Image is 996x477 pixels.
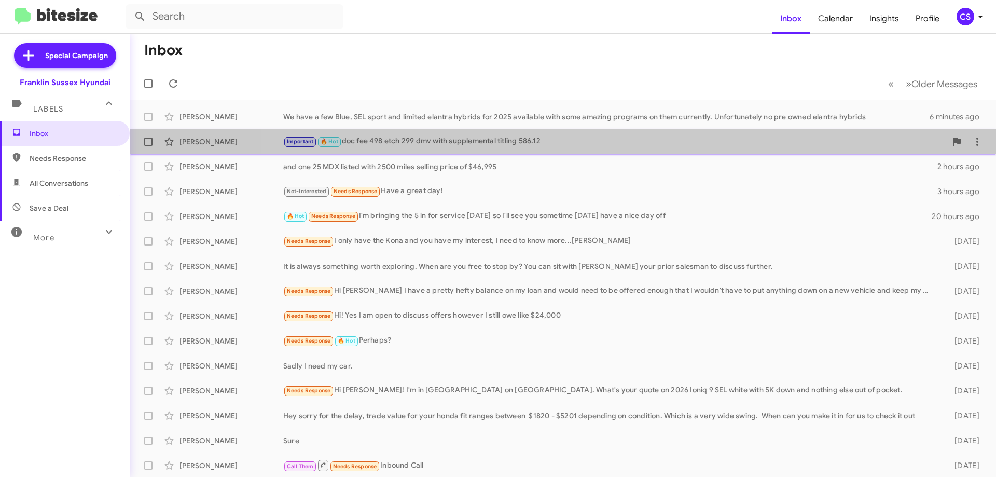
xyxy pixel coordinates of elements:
span: 🔥 Hot [287,213,305,220]
span: Inbox [30,128,118,139]
div: [PERSON_NAME] [179,460,283,471]
div: [DATE] [938,286,988,296]
span: Needs Response [287,387,331,394]
span: Special Campaign [45,50,108,61]
div: and one 25 MDX listed with 2500 miles selling price of $46,995 [283,161,937,172]
div: [PERSON_NAME] [179,361,283,371]
div: [DATE] [938,386,988,396]
div: [DATE] [938,236,988,247]
div: [DATE] [938,336,988,346]
div: [PERSON_NAME] [179,311,283,321]
div: doc fee 498 etch 299 dmv with supplemental titling 586.12 [283,135,946,147]
h1: Inbox [144,42,183,59]
div: [DATE] [938,261,988,271]
div: [PERSON_NAME] [179,236,283,247]
a: Profile [907,4,948,34]
button: Previous [882,73,900,94]
div: CS [957,8,974,25]
div: [PERSON_NAME] [179,186,283,197]
a: Special Campaign [14,43,116,68]
span: Save a Deal [30,203,68,213]
button: CS [948,8,985,25]
span: « [888,77,894,90]
div: Sure [283,435,938,446]
div: [PERSON_NAME] [179,411,283,421]
span: Call Them [287,463,314,470]
div: [DATE] [938,435,988,446]
div: Hey sorry for the delay, trade value for your honda fit ranges between $1820 - $5201 depending on... [283,411,938,421]
span: Needs Response [30,153,118,163]
div: [PERSON_NAME] [179,211,283,222]
div: Perhaps? [283,335,938,347]
div: Hi [PERSON_NAME] I have a pretty hefty balance on my loan and would need to be offered enough tha... [283,285,938,297]
button: Next [900,73,984,94]
div: [PERSON_NAME] [179,112,283,122]
div: [DATE] [938,311,988,321]
span: Needs Response [333,463,377,470]
div: It is always something worth exploring. When are you free to stop by? You can sit with [PERSON_NA... [283,261,938,271]
div: I only have the Kona and you have my interest, I need to know more...[PERSON_NAME] [283,235,938,247]
input: Search [126,4,343,29]
div: [PERSON_NAME] [179,161,283,172]
div: [DATE] [938,460,988,471]
div: [PERSON_NAME] [179,336,283,346]
span: Needs Response [287,238,331,244]
div: Have a great day! [283,185,937,197]
a: Inbox [772,4,810,34]
div: Inbound Call [283,459,938,472]
span: Needs Response [311,213,355,220]
nav: Page navigation example [882,73,984,94]
div: Hi! Yes I am open to discuss offers however I still owe like $24,000 [283,310,938,322]
div: Hi [PERSON_NAME]! I'm in [GEOGRAPHIC_DATA] on [GEOGRAPHIC_DATA]. What's your quote on 2026 Ioniq ... [283,385,938,397]
span: Important [287,138,314,145]
span: 🔥 Hot [338,337,355,344]
div: [PERSON_NAME] [179,261,283,271]
span: More [33,233,54,242]
div: 3 hours ago [937,186,988,197]
div: I'm bringing the 5 in for service [DATE] so I'll see you sometime [DATE] have a nice day off [283,210,932,222]
div: [DATE] [938,411,988,421]
span: Needs Response [287,337,331,344]
span: All Conversations [30,178,88,188]
span: Not-Interested [287,188,327,195]
div: [DATE] [938,361,988,371]
div: [PERSON_NAME] [179,435,283,446]
a: Calendar [810,4,861,34]
div: We have a few Blue, SEL sport and limited elantra hybrids for 2025 available with some amazing pr... [283,112,930,122]
span: Older Messages [911,78,977,90]
a: Insights [861,4,907,34]
span: Needs Response [287,312,331,319]
span: Labels [33,104,63,114]
div: 2 hours ago [937,161,988,172]
div: Sadly I need my car. [283,361,938,371]
span: » [906,77,911,90]
div: [PERSON_NAME] [179,137,283,147]
div: Franklin Sussex Hyundai [20,77,110,88]
div: 20 hours ago [932,211,988,222]
div: [PERSON_NAME] [179,386,283,396]
div: 6 minutes ago [930,112,988,122]
span: 🔥 Hot [321,138,338,145]
span: Needs Response [334,188,378,195]
span: Needs Response [287,288,331,294]
div: [PERSON_NAME] [179,286,283,296]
